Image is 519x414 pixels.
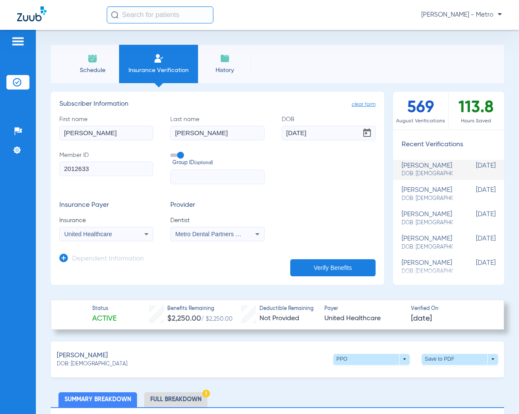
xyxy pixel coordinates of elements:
[402,186,453,202] div: [PERSON_NAME]
[59,162,153,176] input: Member ID
[411,313,432,324] span: [DATE]
[411,305,490,313] span: Verified On
[170,115,264,140] label: Last name
[402,195,453,203] span: DOB: [DEMOGRAPHIC_DATA]
[449,117,504,125] span: Hours Saved
[167,315,201,322] span: $2,250.00
[17,6,47,21] img: Zuub Logo
[421,11,502,19] span: [PERSON_NAME] - Metro
[476,373,519,414] iframe: Chat Widget
[453,162,496,178] span: [DATE]
[333,354,410,365] button: PPO
[194,159,213,167] small: (optional)
[167,305,233,313] span: Benefits Remaining
[453,186,496,202] span: [DATE]
[92,305,117,313] span: Status
[59,115,153,140] label: First name
[172,159,264,167] span: Group ID
[449,92,504,130] div: 113.8
[352,100,376,109] span: clear form
[72,255,144,263] h3: Dependent Information
[201,316,233,322] span: / $2,250.00
[170,201,264,210] h3: Provider
[453,211,496,226] span: [DATE]
[202,390,210,397] img: Hazard
[453,259,496,275] span: [DATE]
[125,66,192,75] span: Insurance Verification
[111,11,119,19] img: Search Icon
[259,305,314,313] span: Deductible Remaining
[87,53,98,64] img: Schedule
[58,392,137,407] li: Summary Breakdown
[72,66,113,75] span: Schedule
[402,259,453,275] div: [PERSON_NAME]
[170,126,264,140] input: Last name
[92,313,117,324] span: Active
[64,231,112,237] span: United Healthcare
[422,354,498,365] button: Save to PDF
[402,162,453,178] div: [PERSON_NAME]
[290,259,376,276] button: Verify Benefits
[107,6,213,23] input: Search for patients
[282,126,376,140] input: DOBOpen calendar
[402,235,453,251] div: [PERSON_NAME]
[59,216,153,225] span: Insurance
[59,100,376,109] h3: Subscriber Information
[59,126,153,140] input: First name
[57,361,127,368] span: DOB: [DEMOGRAPHIC_DATA]
[175,231,269,237] span: Metro Dental Partners 1477819555
[154,53,164,64] img: Manual Insurance Verification
[59,201,153,210] h3: Insurance Payer
[259,315,299,322] span: Not Provided
[393,117,448,125] span: August Verifications
[402,211,453,226] div: [PERSON_NAME]
[144,392,207,407] li: Full Breakdown
[59,151,153,184] label: Member ID
[393,92,449,130] div: 569
[453,235,496,251] span: [DATE]
[282,115,376,140] label: DOB
[170,216,264,225] span: Dentist
[220,53,230,64] img: History
[204,66,245,75] span: History
[402,170,453,178] span: DOB: [DEMOGRAPHIC_DATA]
[57,350,108,361] span: [PERSON_NAME]
[359,124,376,142] button: Open calendar
[402,243,453,251] span: DOB: [DEMOGRAPHIC_DATA]
[324,313,403,324] span: United Healthcare
[11,36,25,46] img: hamburger-icon
[402,219,453,227] span: DOB: [DEMOGRAPHIC_DATA]
[393,141,504,149] h3: Recent Verifications
[324,305,403,313] span: Payer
